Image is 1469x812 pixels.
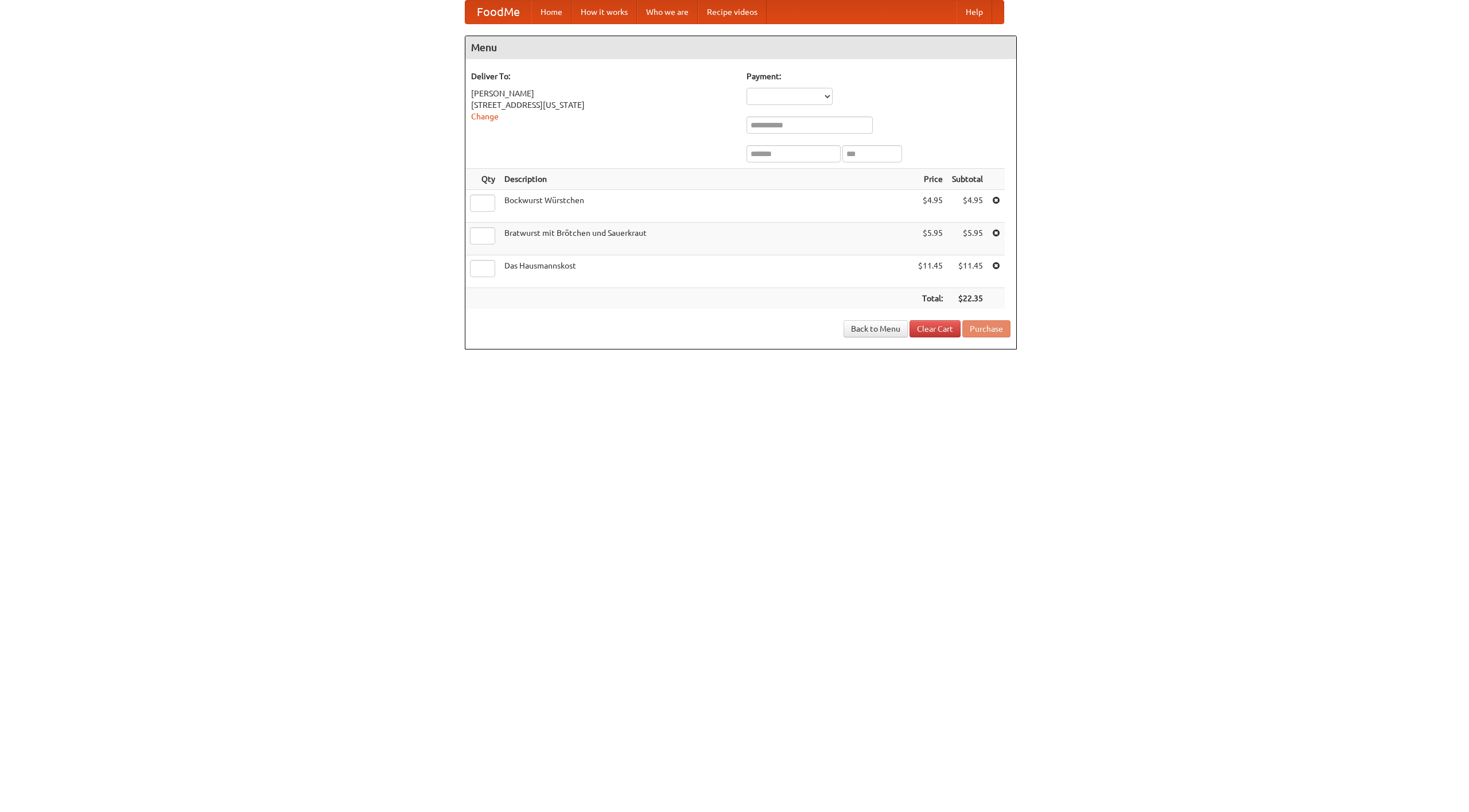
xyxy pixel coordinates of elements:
[500,255,914,288] td: Das Hausmannskost
[500,169,914,190] th: Description
[465,169,500,190] th: Qty
[471,71,735,82] h5: Deliver To:
[947,190,988,223] td: $4.95
[914,223,947,255] td: $5.95
[471,88,735,99] div: [PERSON_NAME]
[914,288,947,309] th: Total:
[500,190,914,223] td: Bockwurst Würstchen
[947,169,988,190] th: Subtotal
[910,320,961,337] a: Clear Cart
[500,223,914,255] td: Bratwurst mit Brötchen und Sauerkraut
[531,1,572,24] a: Home
[914,169,947,190] th: Price
[698,1,767,24] a: Recipe videos
[947,223,988,255] td: $5.95
[637,1,698,24] a: Who we are
[962,320,1011,337] button: Purchase
[844,320,908,337] a: Back to Menu
[914,255,947,288] td: $11.45
[471,99,735,111] div: [STREET_ADDRESS][US_STATE]
[947,255,988,288] td: $11.45
[465,36,1016,59] h4: Menu
[471,112,499,121] a: Change
[957,1,992,24] a: Help
[914,190,947,223] td: $4.95
[947,288,988,309] th: $22.35
[572,1,637,24] a: How it works
[747,71,1011,82] h5: Payment:
[465,1,531,24] a: FoodMe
